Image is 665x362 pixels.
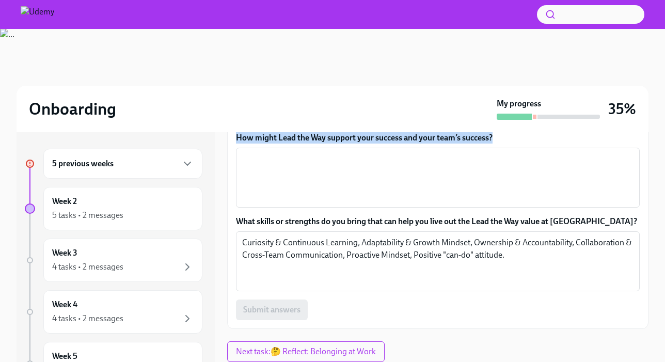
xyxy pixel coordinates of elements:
[227,341,385,362] button: Next task:🤔 Reflect: Belonging at Work
[497,98,541,109] strong: My progress
[25,290,202,334] a: Week 44 tasks • 2 messages
[52,351,77,362] h6: Week 5
[52,196,77,207] h6: Week 2
[52,313,123,324] div: 4 tasks • 2 messages
[52,261,123,273] div: 4 tasks • 2 messages
[242,237,634,286] textarea: Curiosity & Continuous Learning, Adaptability & Growth Mindset, Ownership & Accountability, Colla...
[21,6,54,23] img: Udemy
[52,247,77,259] h6: Week 3
[236,347,376,357] span: Next task : 🤔 Reflect: Belonging at Work
[236,216,640,227] label: What skills or strengths do you bring that can help you live out the Lead the Way value at [GEOGR...
[608,100,636,118] h3: 35%
[52,158,114,169] h6: 5 previous weeks
[236,132,640,144] label: How might Lead the Way support your success and your team’s success?
[43,149,202,179] div: 5 previous weeks
[25,187,202,230] a: Week 25 tasks • 2 messages
[29,99,116,119] h2: Onboarding
[52,210,123,221] div: 5 tasks • 2 messages
[25,239,202,282] a: Week 34 tasks • 2 messages
[52,299,77,310] h6: Week 4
